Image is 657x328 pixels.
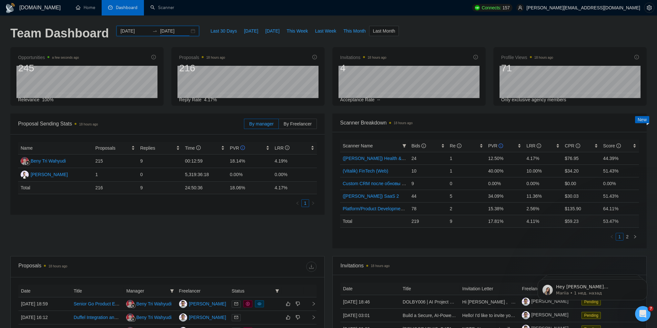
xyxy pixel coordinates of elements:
span: Invitations [340,262,639,270]
th: Date [340,283,400,295]
div: [PERSON_NAME] [189,300,226,307]
div: [PERSON_NAME] [31,171,68,178]
span: dislike [296,301,300,306]
li: 2 [623,233,631,241]
button: left [294,199,301,207]
button: [DATE] [240,26,262,36]
a: homeHome [76,5,95,10]
input: End date [160,27,189,35]
span: Invitations [340,54,386,61]
td: 9 [137,154,182,168]
span: Only exclusive agency members [501,97,566,102]
span: Reply Rate [179,97,201,102]
span: LRR [275,145,289,151]
span: like [286,315,290,320]
div: Proposals [18,262,167,272]
span: 4.17% [204,97,217,102]
td: 00:12:59 [182,154,227,168]
td: 18.06 % [227,182,272,194]
span: Manager [126,287,167,294]
span: LRR [526,143,541,148]
td: 17.81 % [486,215,524,227]
td: $34.20 [562,164,601,177]
img: OC [21,171,29,179]
time: 18 hours ago [371,264,389,268]
td: 9 [409,177,447,190]
span: Re [450,143,461,148]
button: right [309,199,317,207]
time: 18 hours ago [534,56,553,59]
div: 71 [501,62,553,74]
a: Senior Go Product Engineer, SvelteKit experience, AI-first, Full-time [74,301,209,306]
td: 64.11% [601,202,639,215]
button: dislike [294,313,302,321]
td: 0.00% [272,168,317,182]
span: Last Month [373,27,395,35]
td: 0.00% [601,177,639,190]
span: setting [644,5,654,10]
span: Scanner Name [343,143,373,148]
button: dislike [294,300,302,308]
td: 0 [447,177,486,190]
a: [PERSON_NAME] [522,312,568,317]
time: 18 hours ago [394,121,412,125]
a: VT[PERSON_NAME] [179,314,226,320]
div: 4 [340,62,386,74]
td: 4.11 % [524,215,562,227]
button: [DATE] [262,26,283,36]
td: 10 [409,164,447,177]
a: Duffel Integration and Add Atomic State for Booking Platform [74,315,195,320]
span: This Month [343,27,366,35]
td: 2 [447,202,486,215]
span: right [311,201,315,205]
iframe: Intercom notifications сообщение [528,265,657,311]
td: Build a Secure, AI-Powered Consumer Platform - Full Stack Engineer (Fixed-Price $25k+) [400,309,460,322]
img: gigradar-bm.png [131,317,136,322]
span: filter [402,144,406,148]
span: Scanner Breakdown [340,119,639,127]
td: Total [18,182,93,194]
span: Profile Views [501,54,553,61]
span: info-circle [616,144,621,148]
span: Score [603,143,621,148]
td: 2.56% [524,202,562,215]
td: 9 [447,215,486,227]
button: Last 30 Days [207,26,240,36]
span: dislike [296,315,300,320]
button: download [306,262,317,272]
button: setting [644,3,654,13]
a: OC[PERSON_NAME] [21,172,68,177]
td: $ 59.23 [562,215,601,227]
div: 216 [179,62,225,74]
span: to [152,28,157,34]
td: [DATE] 16:12 [18,311,71,324]
td: 1 [447,164,486,177]
td: 216 [93,182,138,194]
a: VT[PERSON_NAME] [179,301,226,306]
time: a few seconds ago [52,56,79,59]
td: [DATE] 03:01 [340,309,400,322]
a: 2 [624,233,631,240]
span: Hey [PERSON_NAME][EMAIL_ADDRESS][DOMAIN_NAME], Looks like your Upwork agency ValsyDev 🤖 AI Platfo... [28,19,110,126]
td: 1 [447,152,486,164]
span: CPR [565,143,580,148]
td: 53.47 % [601,215,639,227]
td: 0 [137,168,182,182]
span: Dashboard [116,5,137,10]
button: This Week [283,26,311,36]
td: 40.00% [486,164,524,177]
span: info-circle [285,145,289,150]
span: info-circle [312,55,317,59]
span: dashboard [108,5,113,10]
td: $0.00 [562,177,601,190]
th: Proposals [93,142,138,154]
a: BTBeny Tri Wahyudi [126,314,171,320]
li: Previous Page [608,233,616,241]
span: Replies [140,144,175,152]
th: Invitation Letter [460,283,520,295]
img: VT [179,300,187,308]
a: BTBeny Tri Wahyudi [126,301,171,306]
button: like [284,300,292,308]
td: 215 [93,154,138,168]
span: right [306,315,316,320]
